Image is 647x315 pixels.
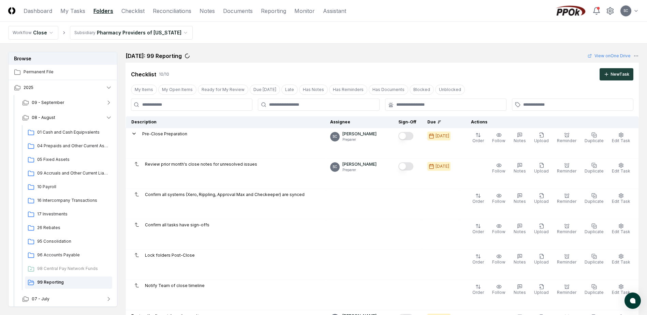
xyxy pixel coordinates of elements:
[250,85,280,95] button: Due Today
[588,53,631,59] a: View onOne Drive
[612,229,630,234] span: Edit Task
[393,116,422,128] th: Sign-Off
[534,199,549,204] span: Upload
[25,249,112,261] a: 96 Accounts Payable
[612,259,630,265] span: Edit Task
[471,222,485,236] button: Order
[492,138,505,143] span: Follow
[557,259,576,265] span: Reminder
[74,30,95,36] div: Subsidiary
[612,290,630,295] span: Edit Task
[514,168,526,174] span: Notes
[25,236,112,248] a: 95 Consolidation
[145,161,257,167] p: Review prior month's close notes for unresolved issues
[557,229,576,234] span: Reminder
[611,283,632,297] button: Edit Task
[17,95,118,110] button: 09 - September
[623,8,628,13] span: SC
[491,131,507,145] button: Follow
[32,115,55,121] span: 08 - August
[25,263,112,275] a: 98 Central Pay Network Funds
[585,138,604,143] span: Duplicate
[583,252,605,267] button: Duplicate
[557,290,576,295] span: Reminder
[342,161,377,167] p: [PERSON_NAME]
[514,229,526,234] span: Notes
[142,131,187,137] p: Pre-Close Preparation
[583,161,605,176] button: Duplicate
[583,131,605,145] button: Duplicate
[611,71,629,77] div: New Task
[492,168,505,174] span: Follow
[611,192,632,206] button: Edit Task
[585,290,604,295] span: Duplicate
[512,222,527,236] button: Notes
[512,192,527,206] button: Notes
[323,7,346,15] a: Assistant
[198,85,248,95] button: Ready for My Review
[37,225,109,231] span: 26 Rebates
[585,199,604,204] span: Duplicate
[534,229,549,234] span: Upload
[491,222,507,236] button: Follow
[611,252,632,267] button: Edit Task
[512,161,527,176] button: Notes
[398,162,413,170] button: Mark complete
[333,164,337,169] span: SC
[126,116,325,128] th: Description
[223,7,253,15] a: Documents
[436,163,449,169] div: [DATE]
[436,133,449,139] div: [DATE]
[37,252,109,258] span: 96 Accounts Payable
[620,5,632,17] button: SC
[534,259,549,265] span: Upload
[585,259,604,265] span: Duplicate
[17,291,118,306] button: 07 - July
[8,26,193,40] nav: breadcrumb
[556,192,578,206] button: Reminder
[410,85,434,95] button: Blocked
[17,110,118,125] button: 08 - August
[514,199,526,204] span: Notes
[329,85,367,95] button: Has Reminders
[25,167,112,180] a: 09 Accruals and Other Current Liabilities
[533,161,550,176] button: Upload
[281,85,298,95] button: Late
[583,283,605,297] button: Duplicate
[471,252,485,267] button: Order
[153,7,191,15] a: Reconciliations
[491,192,507,206] button: Follow
[611,131,632,145] button: Edit Task
[159,71,169,77] div: 10 / 10
[466,119,633,125] div: Actions
[512,252,527,267] button: Notes
[342,137,377,142] p: Preparer
[600,68,633,80] button: NewTask
[514,290,526,295] span: Notes
[8,7,15,14] img: Logo
[512,131,527,145] button: Notes
[556,283,578,297] button: Reminder
[471,131,485,145] button: Order
[25,195,112,207] a: 16 Intercompany Transactions
[299,85,328,95] button: Has Notes
[145,252,195,258] p: Lock folders Post-Close
[534,168,549,174] span: Upload
[556,252,578,267] button: Reminder
[514,138,526,143] span: Notes
[472,138,484,143] span: Order
[17,125,118,291] div: 08 - August
[32,100,64,106] span: 09 - September
[554,5,587,16] img: PPOk logo
[435,85,465,95] button: Unblocked
[37,170,109,176] span: 09 Accruals and Other Current Liabilities
[472,199,484,204] span: Order
[9,65,118,80] a: Permanent File
[583,192,605,206] button: Duplicate
[25,208,112,221] a: 17 Investments
[25,140,112,152] a: 04 Prepaids and Other Current Assets
[534,138,549,143] span: Upload
[25,126,112,139] a: 01 Cash and Cash Equipvalents
[398,132,413,140] button: Mark complete
[557,199,576,204] span: Reminder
